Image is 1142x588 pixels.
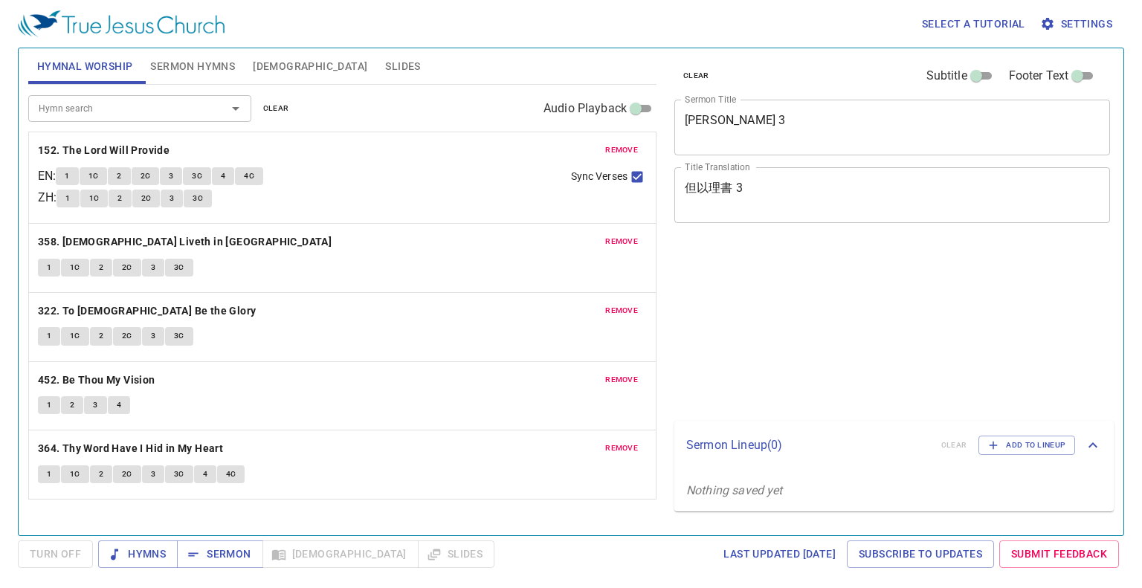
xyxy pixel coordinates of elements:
span: 1C [70,468,80,481]
span: 1 [47,468,51,481]
b: 452. Be Thou My Vision [38,371,155,390]
span: Add to Lineup [988,439,1065,452]
span: Select a tutorial [922,15,1025,33]
span: 2C [141,169,151,183]
p: EN : [38,167,56,185]
button: 1C [61,259,89,277]
button: 1 [38,259,60,277]
span: 1C [70,329,80,343]
span: 1C [88,169,99,183]
button: 3C [165,327,193,345]
a: Last updated [DATE] [717,540,842,568]
span: 3C [193,192,203,205]
button: 2 [61,396,83,414]
button: 3C [183,167,211,185]
button: 1C [80,190,109,207]
b: 358. [DEMOGRAPHIC_DATA] Liveth in [GEOGRAPHIC_DATA] [38,233,332,251]
button: 3C [165,259,193,277]
span: 3 [170,192,174,205]
span: Sync Verses [571,169,628,184]
span: 3 [93,398,97,412]
span: 3 [151,261,155,274]
textarea: 但以理書 3 [685,181,1100,209]
span: remove [605,442,638,455]
span: 1C [70,261,80,274]
button: 3 [142,259,164,277]
span: 1 [65,169,69,183]
span: Last updated [DATE] [723,545,836,563]
span: 2 [99,261,103,274]
b: 152. The Lord Will Provide [38,141,170,160]
b: 322. To [DEMOGRAPHIC_DATA] Be the Glory [38,302,257,320]
button: 452. Be Thou My Vision [38,371,158,390]
button: 2 [90,327,112,345]
button: remove [596,371,647,389]
button: 1C [61,327,89,345]
span: 3C [174,468,184,481]
span: 2 [99,468,103,481]
span: clear [683,69,709,83]
button: remove [596,302,647,320]
span: remove [605,373,638,387]
span: 1 [65,192,70,205]
button: 152. The Lord Will Provide [38,141,172,160]
button: 322. To [DEMOGRAPHIC_DATA] Be the Glory [38,302,259,320]
p: ZH : [38,189,57,207]
button: 1 [56,167,78,185]
button: Select a tutorial [916,10,1031,38]
button: clear [254,100,298,117]
span: 4 [203,468,207,481]
button: 2C [132,190,161,207]
span: 2C [122,261,132,274]
b: 364. Thy Word Have I Hid in My Heart [38,439,223,458]
span: 2 [70,398,74,412]
button: 1 [57,190,79,207]
button: remove [596,141,647,159]
span: remove [605,235,638,248]
span: 4C [244,169,254,183]
button: 2C [113,465,141,483]
span: 2C [122,329,132,343]
button: 1C [80,167,108,185]
button: Settings [1037,10,1118,38]
span: 1 [47,261,51,274]
span: 2 [117,169,121,183]
i: Nothing saved yet [686,483,783,497]
span: 4C [226,468,236,481]
button: Sermon [177,540,262,568]
button: 364. Thy Word Have I Hid in My Heart [38,439,226,458]
span: remove [605,304,638,317]
span: 2 [99,329,103,343]
button: remove [596,233,647,251]
span: clear [263,102,289,115]
span: 2C [122,468,132,481]
button: 4 [212,167,234,185]
span: 2C [141,192,152,205]
button: remove [596,439,647,457]
button: 358. [DEMOGRAPHIC_DATA] Liveth in [GEOGRAPHIC_DATA] [38,233,335,251]
span: Hymnal Worship [37,57,133,76]
span: Settings [1043,15,1112,33]
span: 1 [47,329,51,343]
button: 2 [108,167,130,185]
button: Add to Lineup [978,436,1075,455]
button: 4C [217,465,245,483]
button: 4 [108,396,130,414]
span: Footer Text [1009,67,1069,85]
button: 1 [38,396,60,414]
a: Submit Feedback [999,540,1119,568]
a: Subscribe to Updates [847,540,994,568]
span: 3C [174,329,184,343]
button: 1 [38,327,60,345]
img: True Jesus Church [18,10,225,37]
span: 3 [169,169,173,183]
button: 3 [160,167,182,185]
button: clear [674,67,718,85]
p: Sermon Lineup ( 0 ) [686,436,929,454]
span: Subtitle [926,67,967,85]
button: 3C [165,465,193,483]
button: 2C [113,259,141,277]
span: 3 [151,468,155,481]
button: 3 [142,465,164,483]
button: 4 [194,465,216,483]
